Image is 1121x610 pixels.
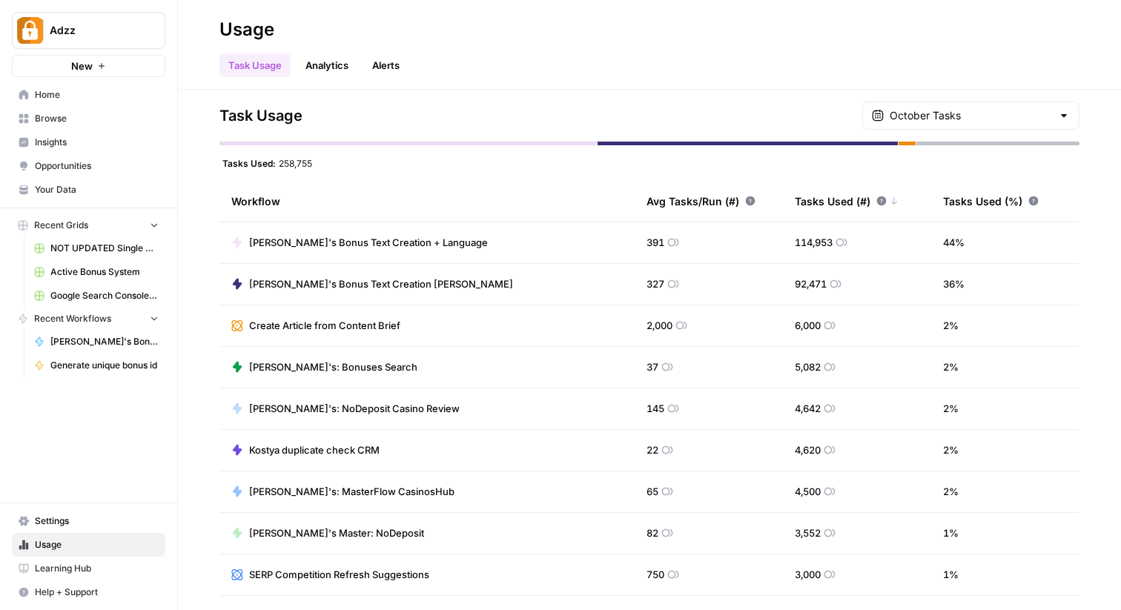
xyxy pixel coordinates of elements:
[35,159,159,173] span: Opportunities
[35,88,159,102] span: Home
[943,401,959,416] span: 2 %
[943,318,959,333] span: 2 %
[795,442,821,457] span: 4,620
[12,130,165,154] a: Insights
[943,359,959,374] span: 2 %
[647,484,658,499] span: 65
[943,484,959,499] span: 2 %
[231,526,424,540] a: [PERSON_NAME]'s Master: NoDeposit
[647,359,658,374] span: 37
[943,235,965,250] span: 44 %
[249,567,429,582] span: SERP Competition Refresh Suggestions
[647,235,664,250] span: 391
[795,318,821,333] span: 6,000
[795,526,821,540] span: 3,552
[647,181,755,222] div: Avg Tasks/Run (#)
[34,312,111,325] span: Recent Workflows
[231,401,460,416] a: [PERSON_NAME]'s: NoDeposit Casino Review
[647,401,664,416] span: 145
[279,157,312,169] span: 258,755
[35,112,159,125] span: Browse
[27,284,165,308] a: Google Search Console - [URL][DOMAIN_NAME]
[12,308,165,330] button: Recent Workflows
[231,359,417,374] a: [PERSON_NAME]'s: Bonuses Search
[249,442,380,457] span: Kostya duplicate check CRM
[12,83,165,107] a: Home
[231,181,623,222] div: Workflow
[249,235,488,250] span: [PERSON_NAME]'s Bonus Text Creation + Language
[231,276,513,291] a: [PERSON_NAME]'s Bonus Text Creation [PERSON_NAME]
[222,157,276,169] span: Tasks Used:
[363,53,409,77] a: Alerts
[50,242,159,255] span: NOT UPDATED Single Bonus Creation
[943,567,959,582] span: 1 %
[943,526,959,540] span: 1 %
[17,17,44,44] img: Adzz Logo
[27,260,165,284] a: Active Bonus System
[249,526,424,540] span: [PERSON_NAME]'s Master: NoDeposit
[647,526,658,540] span: 82
[12,178,165,202] a: Your Data
[231,235,488,250] a: [PERSON_NAME]'s Bonus Text Creation + Language
[12,55,165,77] button: New
[795,401,821,416] span: 4,642
[35,538,159,551] span: Usage
[647,442,658,457] span: 22
[219,53,291,77] a: Task Usage
[12,214,165,236] button: Recent Grids
[35,183,159,196] span: Your Data
[35,586,159,599] span: Help + Support
[795,235,833,250] span: 114,953
[795,484,821,499] span: 4,500
[50,289,159,302] span: Google Search Console - [URL][DOMAIN_NAME]
[34,219,88,232] span: Recent Grids
[795,181,899,222] div: Tasks Used (#)
[50,265,159,279] span: Active Bonus System
[50,359,159,372] span: Generate unique bonus id
[219,105,302,126] span: Task Usage
[795,567,821,582] span: 3,000
[35,514,159,528] span: Settings
[71,59,93,73] span: New
[943,276,965,291] span: 36 %
[647,567,664,582] span: 750
[943,442,959,457] span: 2 %
[12,12,165,49] button: Workspace: Adzz
[35,562,159,575] span: Learning Hub
[795,276,827,291] span: 92,471
[249,276,513,291] span: [PERSON_NAME]'s Bonus Text Creation [PERSON_NAME]
[27,330,165,354] a: [PERSON_NAME]'s Bonus Text Creation ARABIC
[231,442,380,457] a: Kostya duplicate check CRM
[647,276,664,291] span: 327
[12,509,165,533] a: Settings
[647,318,672,333] span: 2,000
[12,557,165,580] a: Learning Hub
[231,484,454,499] a: [PERSON_NAME]'s: MasterFlow CasinosHub
[27,236,165,260] a: NOT UPDATED Single Bonus Creation
[249,484,454,499] span: [PERSON_NAME]'s: MasterFlow CasinosHub
[219,18,274,42] div: Usage
[50,335,159,348] span: [PERSON_NAME]'s Bonus Text Creation ARABIC
[12,533,165,557] a: Usage
[12,107,165,130] a: Browse
[12,580,165,604] button: Help + Support
[795,359,821,374] span: 5,082
[943,181,1039,222] div: Tasks Used (%)
[50,23,139,38] span: Adzz
[27,354,165,377] a: Generate unique bonus id
[249,401,460,416] span: [PERSON_NAME]'s: NoDeposit Casino Review
[35,136,159,149] span: Insights
[249,318,400,333] span: Create Article from Content Brief
[249,359,417,374] span: [PERSON_NAME]'s: Bonuses Search
[890,108,1052,123] input: October Tasks
[12,154,165,178] a: Opportunities
[297,53,357,77] a: Analytics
